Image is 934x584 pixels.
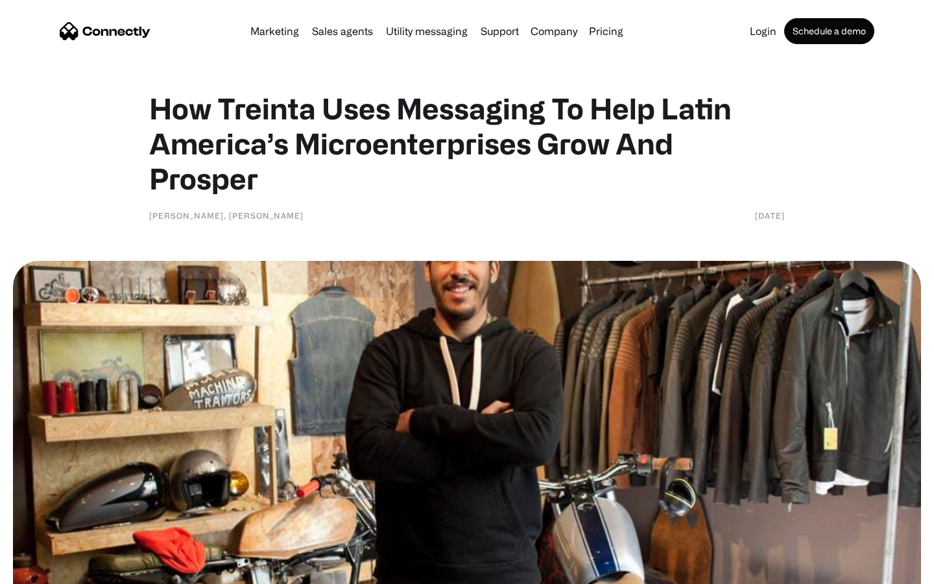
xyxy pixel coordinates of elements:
a: Marketing [245,26,304,36]
a: Support [475,26,524,36]
a: Schedule a demo [784,18,874,44]
div: [PERSON_NAME], [PERSON_NAME] [149,209,304,222]
aside: Language selected: English [13,561,78,579]
a: home [60,21,150,41]
div: Company [527,22,581,40]
div: Company [531,22,577,40]
a: Pricing [584,26,629,36]
a: Sales agents [307,26,378,36]
ul: Language list [26,561,78,579]
a: Utility messaging [381,26,473,36]
a: Login [745,26,782,36]
h1: How Treinta Uses Messaging To Help Latin America’s Microenterprises Grow And Prosper [149,91,785,196]
div: [DATE] [755,209,785,222]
